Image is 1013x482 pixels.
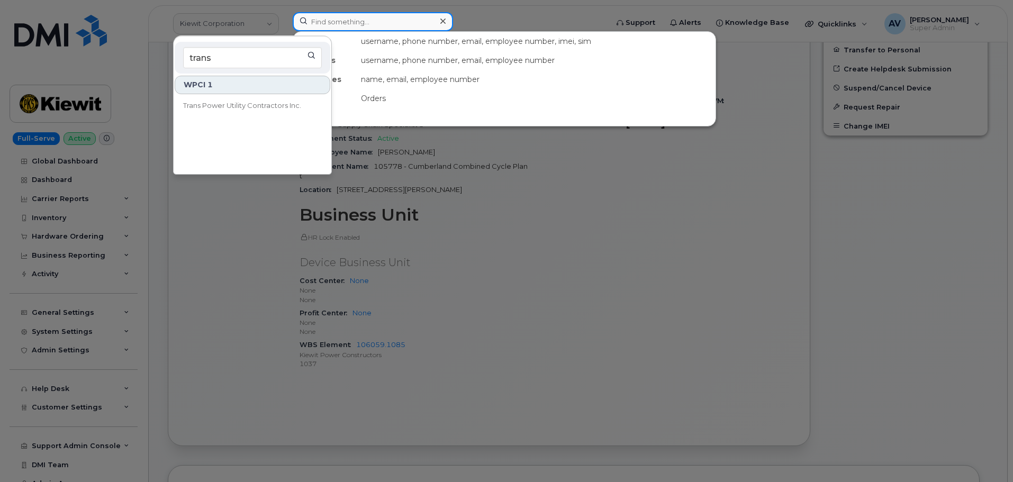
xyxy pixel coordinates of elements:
[357,32,716,51] div: username, phone number, email, employee number, imei, sim
[175,76,330,94] div: WPCI 1
[357,70,716,89] div: name, email, employee number
[357,89,716,108] div: Orders
[183,47,322,68] input: Search
[175,95,330,116] a: Trans Power Utility Contractors Inc.
[183,101,301,111] span: Trans Power Utility Contractors Inc.
[293,12,453,31] input: Find something...
[357,51,716,70] div: username, phone number, email, employee number
[967,436,1005,474] iframe: Messenger Launcher
[293,32,357,51] div: Devices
